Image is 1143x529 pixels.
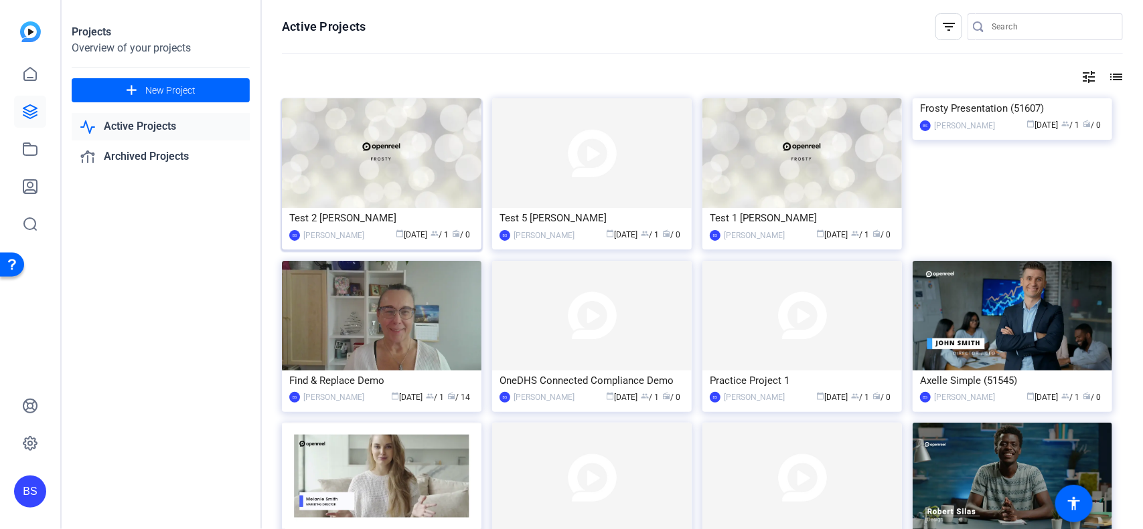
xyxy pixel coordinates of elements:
span: / 0 [663,393,681,402]
span: group [641,229,650,237]
div: [PERSON_NAME] [724,391,785,404]
span: calendar_today [817,392,825,400]
span: group [852,392,860,400]
img: blue-gradient.svg [20,21,41,42]
div: Practice Project 1 [710,371,895,391]
span: [DATE] [607,230,638,239]
div: Test 2 [PERSON_NAME] [289,208,474,228]
mat-icon: list [1107,69,1123,85]
div: BS [14,475,46,508]
span: New Project [145,84,196,98]
span: radio [453,229,461,237]
div: BS [500,230,510,241]
div: Axelle Simple (51545) [920,371,1105,391]
div: BS [710,392,720,403]
span: calendar_today [1027,392,1035,400]
mat-icon: accessibility [1066,496,1082,512]
span: group [1062,392,1070,400]
button: New Project [72,78,250,102]
span: [DATE] [817,230,848,239]
span: radio [1083,120,1091,128]
div: Test 5 [PERSON_NAME] [500,208,684,228]
div: [PERSON_NAME] [724,229,785,242]
span: calendar_today [396,229,404,237]
span: / 0 [1083,393,1101,402]
span: calendar_today [392,392,400,400]
input: Search [992,19,1112,35]
span: radio [663,229,671,237]
span: group [427,392,435,400]
div: [PERSON_NAME] [514,229,575,242]
mat-icon: add [123,82,140,99]
span: [DATE] [392,393,423,402]
div: Test 1 [PERSON_NAME] [710,208,895,228]
span: / 1 [641,393,660,402]
div: [PERSON_NAME] [303,391,364,404]
div: [PERSON_NAME] [934,391,995,404]
div: BS [710,230,720,241]
span: calendar_today [607,392,615,400]
div: BS [289,230,300,241]
span: group [431,229,439,237]
span: [DATE] [817,393,848,402]
div: OneDHS Connected Compliance Demo [500,371,684,391]
div: BS [920,392,931,403]
a: Archived Projects [72,143,250,171]
div: Overview of your projects [72,40,250,56]
span: / 1 [852,393,870,402]
span: radio [873,229,881,237]
span: group [852,229,860,237]
mat-icon: tune [1081,69,1097,85]
h1: Active Projects [282,19,366,35]
span: / 0 [453,230,471,239]
span: radio [448,392,456,400]
div: Find & Replace Demo [289,371,474,391]
div: Frosty Presentation (51607) [920,98,1105,118]
span: / 0 [873,230,891,239]
span: group [641,392,650,400]
span: / 1 [427,393,445,402]
span: radio [1083,392,1091,400]
span: [DATE] [607,393,638,402]
span: / 0 [663,230,681,239]
span: calendar_today [607,229,615,237]
span: calendar_today [817,229,825,237]
span: calendar_today [1027,120,1035,128]
span: radio [873,392,881,400]
div: [PERSON_NAME] [303,229,364,242]
div: BS [920,120,931,131]
span: group [1062,120,1070,128]
span: / 0 [1083,120,1101,130]
span: / 1 [431,230,449,239]
span: [DATE] [1027,120,1059,130]
span: [DATE] [396,230,428,239]
span: / 14 [448,393,471,402]
a: Active Projects [72,113,250,140]
span: radio [663,392,671,400]
div: Projects [72,24,250,40]
span: / 0 [873,393,891,402]
div: BS [289,392,300,403]
span: / 1 [852,230,870,239]
div: [PERSON_NAME] [514,391,575,404]
span: [DATE] [1027,393,1059,402]
div: BS [500,392,510,403]
div: [PERSON_NAME] [934,119,995,132]
span: / 1 [1062,393,1080,402]
span: / 1 [1062,120,1080,130]
mat-icon: filter_list [941,19,957,35]
span: / 1 [641,230,660,239]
